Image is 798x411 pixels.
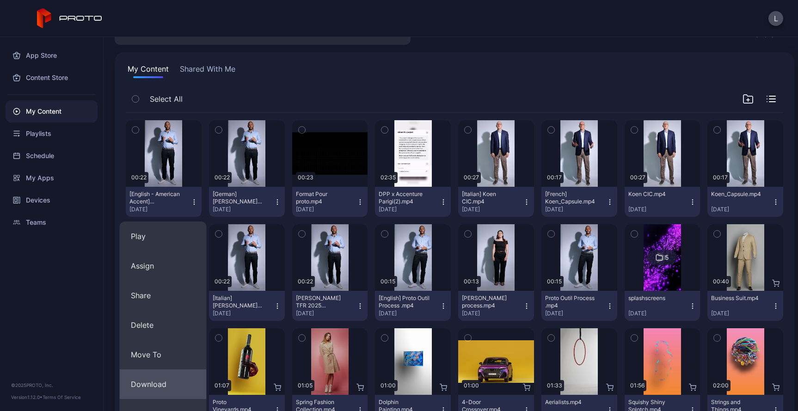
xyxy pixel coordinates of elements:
[129,190,180,205] div: [English - American Accent] Lino TFR 2025 PROTO(1).mp4
[628,310,689,317] div: [DATE]
[379,190,430,205] div: DPP x Accenture Parigi(2).mp4
[628,206,689,213] div: [DATE]
[150,93,183,104] span: Select All
[711,190,762,198] div: Koen_Capsule.mp4
[628,190,679,198] div: Koen CIC.mp4
[120,340,207,369] button: Move To
[296,310,357,317] div: [DATE]
[379,310,440,317] div: [DATE]
[296,206,357,213] div: [DATE]
[768,11,783,26] button: L
[120,221,207,251] button: Play
[126,187,202,217] button: [English - American Accent] [PERSON_NAME] TFR 2025 PROTO(1).mp4[DATE]
[213,294,264,309] div: [Italian] Lino TFR 2025 PROTO(1).mp4
[462,206,523,213] div: [DATE]
[711,294,762,302] div: Business Suit.mp4
[458,187,534,217] button: [Italian] Koen CIC.mp4[DATE]
[707,187,783,217] button: Koen_Capsule.mp4[DATE]
[545,206,606,213] div: [DATE]
[6,67,98,89] a: Content Store
[462,294,513,309] div: Céline ReInvention process.mp4
[213,190,264,205] div: [German] Lino TFR 2025 PROTO(1).mp4
[625,187,700,217] button: Koen CIC.mp4[DATE]
[545,399,596,406] div: Aerialists.mp4
[665,253,669,262] div: 5
[296,190,347,205] div: Format Pour proto.mp4
[178,63,237,78] button: Shared With Me
[375,291,451,321] button: [English] Proto Outil Process .mp4[DATE]
[213,310,274,317] div: [DATE]
[628,294,679,302] div: splashscreens
[292,291,368,321] button: [PERSON_NAME] TFR 2025 PROTO(1).mp4[DATE]
[292,187,368,217] button: Format Pour proto.mp4[DATE]
[6,145,98,167] a: Schedule
[209,291,285,321] button: [Italian] [PERSON_NAME] TFR 2025 PROTO(1).mp4[DATE]
[462,310,523,317] div: [DATE]
[545,190,596,205] div: [French] Koen_Capsule.mp4
[545,294,596,309] div: Proto Outil Process .mp4
[711,206,772,213] div: [DATE]
[213,206,274,213] div: [DATE]
[541,187,617,217] button: [French] Koen_Capsule.mp4[DATE]
[6,211,98,233] a: Teams
[545,310,606,317] div: [DATE]
[120,369,207,399] button: Download
[462,190,513,205] div: [Italian] Koen CIC.mp4
[126,63,171,78] button: My Content
[625,291,700,321] button: splashscreens[DATE]
[6,167,98,189] a: My Apps
[6,123,98,145] a: Playlists
[379,294,430,309] div: [English] Proto Outil Process .mp4
[707,291,783,321] button: Business Suit.mp4[DATE]
[129,206,190,213] div: [DATE]
[43,394,81,400] a: Terms Of Service
[6,189,98,211] a: Devices
[541,291,617,321] button: Proto Outil Process .mp4[DATE]
[6,44,98,67] a: App Store
[375,187,451,217] button: DPP x Accenture Parigi(2).mp4[DATE]
[379,206,440,213] div: [DATE]
[120,251,207,281] button: Assign
[120,281,207,310] button: Share
[711,310,772,317] div: [DATE]
[11,381,92,389] div: © 2025 PROTO, Inc.
[120,310,207,340] button: Delete
[296,294,347,309] div: Lino TFR 2025 PROTO(1).mp4
[458,291,534,321] button: [PERSON_NAME] process.mp4[DATE]
[11,394,43,400] span: Version 1.12.0 •
[209,187,285,217] button: [German] [PERSON_NAME] TFR 2025 PROTO(1).mp4[DATE]
[6,100,98,123] a: My Content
